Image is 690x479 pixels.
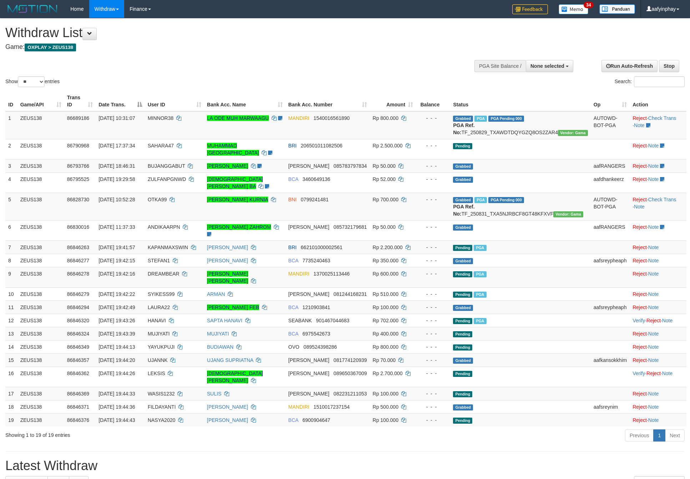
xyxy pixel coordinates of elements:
a: [PERSON_NAME] KURNIA [207,197,268,202]
select: Showentries [18,76,45,87]
td: 13 [5,327,17,340]
span: [DATE] 19:43:26 [99,318,135,323]
th: Op: activate to sort column ascending [591,91,630,111]
span: BCA [288,258,298,263]
a: Reject [633,143,647,148]
td: · [630,327,686,340]
td: TF_250829_TXAWDTDQYGZQ8OS2ZAR4 [450,111,590,139]
td: · · [630,367,686,387]
a: [PERSON_NAME] [207,163,248,169]
td: 8 [5,254,17,267]
span: ZULFANPGNWD [148,176,186,182]
span: Marked by aafsreyleap [474,197,487,203]
td: 2 [5,139,17,159]
a: Note [648,244,659,250]
span: MUJIYATI [148,331,170,337]
td: · [630,340,686,353]
span: Copy 082231211053 to clipboard [333,391,367,397]
a: Stop [659,60,679,72]
span: [DATE] 19:44:33 [99,391,135,397]
span: MANDIRI [288,115,309,121]
a: Note [634,122,645,128]
td: · · [630,111,686,139]
span: PGA Pending [488,116,524,122]
span: Copy 089650367009 to clipboard [333,370,367,376]
th: Trans ID: activate to sort column ascending [64,91,96,111]
div: - - - [419,257,447,264]
span: BNI [288,197,297,202]
span: [DATE] 18:46:31 [99,163,135,169]
span: 86828730 [67,197,89,202]
th: Balance [416,91,450,111]
span: Copy 081774120939 to clipboard [333,357,367,363]
th: User ID: activate to sort column ascending [145,91,204,111]
span: Vendor URL: https://trx31.1velocity.biz [553,211,583,217]
span: Copy 901467044683 to clipboard [316,318,349,323]
a: Note [648,271,659,277]
span: OXPLAY > ZEUS138 [25,44,76,51]
span: Copy 081244168231 to clipboard [333,291,367,297]
div: - - - [419,270,447,277]
a: Reject [633,176,647,182]
a: Note [648,176,659,182]
td: · [630,139,686,159]
a: Next [665,429,685,442]
td: aafsreypheaph [591,254,630,267]
span: Rp 52.000 [373,176,396,182]
a: [DEMOGRAPHIC_DATA][PERSON_NAME] [207,370,263,383]
a: Note [648,291,659,297]
span: [DATE] 19:43:39 [99,331,135,337]
span: Grabbed [453,225,473,231]
span: [PERSON_NAME] [288,357,329,363]
a: MUHAMMAD [GEOGRAPHIC_DATA] [207,143,259,156]
span: OVO [288,344,299,350]
div: - - - [419,291,447,298]
a: [PERSON_NAME] [PERSON_NAME] [207,271,248,284]
a: Note [648,304,659,310]
span: Copy 1370025113446 to clipboard [313,271,349,277]
span: BCA [288,176,298,182]
td: 12 [5,314,17,327]
th: Bank Acc. Name: activate to sort column ascending [204,91,286,111]
span: Pending [453,143,472,149]
a: [PERSON_NAME] [207,404,248,410]
span: Copy 6975542673 to clipboard [302,331,330,337]
label: Show entries [5,76,60,87]
div: - - - [419,317,447,324]
span: Grabbed [453,197,473,203]
a: Note [648,357,659,363]
span: [DATE] 10:31:07 [99,115,135,121]
span: 86846294 [67,304,89,310]
span: [DATE] 10:52:28 [99,197,135,202]
td: 6 [5,220,17,241]
td: aafRANGERS [591,220,630,241]
span: [PERSON_NAME] [288,163,329,169]
span: 86795525 [67,176,89,182]
a: Reject [633,244,647,250]
span: Copy 206501011082506 to clipboard [301,143,343,148]
span: WASIS1232 [148,391,175,397]
span: Grabbed [453,177,473,183]
span: [DATE] 19:42:16 [99,271,135,277]
span: BUJANGGABUT [148,163,185,169]
span: BCA [288,331,298,337]
span: Marked by aafkaynarin [474,318,486,324]
span: 86846362 [67,370,89,376]
span: [DATE] 19:42:49 [99,304,135,310]
span: Vendor URL: https://trx31.1velocity.biz [558,130,588,136]
div: PGA Site Balance / [474,60,526,72]
span: Rp 702.000 [373,318,398,323]
a: LA ODE MUH MARWAAGU [207,115,269,121]
input: Search: [634,76,685,87]
td: aafsreypheaph [591,301,630,314]
td: ZEUS138 [17,340,64,353]
span: Pending [453,344,472,351]
span: Rp 400.000 [373,331,398,337]
span: [DATE] 19:41:57 [99,244,135,250]
a: SAPTA HANAVI [207,318,242,323]
span: Copy 7735240463 to clipboard [302,258,330,263]
a: Note [648,417,659,423]
th: Game/API: activate to sort column ascending [17,91,64,111]
a: Note [634,204,645,210]
span: BCA [288,304,298,310]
